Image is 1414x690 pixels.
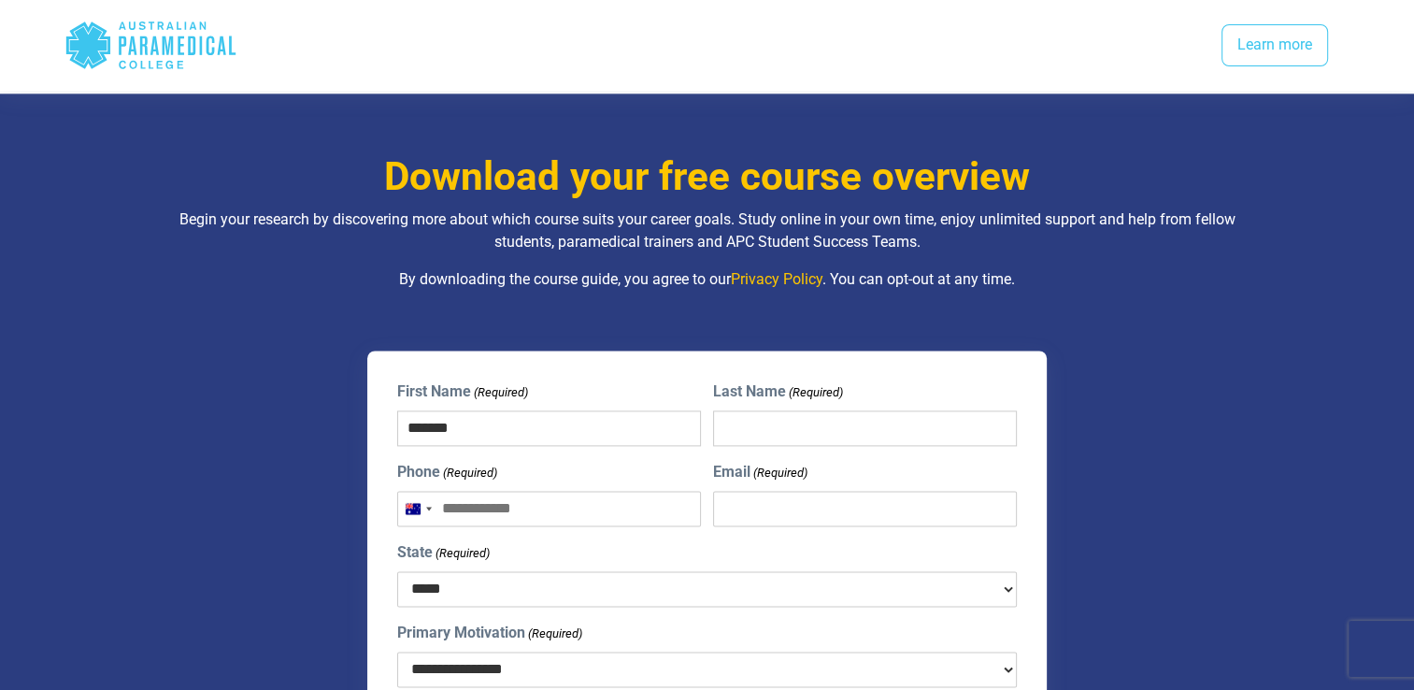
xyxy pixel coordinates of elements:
[731,270,822,288] a: Privacy Policy
[472,383,528,402] span: (Required)
[752,464,808,482] span: (Required)
[64,15,237,76] div: Australian Paramedical College
[713,461,807,483] label: Email
[713,381,843,403] label: Last Name
[161,268,1254,291] p: By downloading the course guide, you agree to our . You can opt-out at any time.
[788,383,844,402] span: (Required)
[397,622,582,644] label: Primary Motivation
[161,208,1254,253] p: Begin your research by discovering more about which course suits your career goals. Study online ...
[1221,24,1328,67] a: Learn more
[526,625,582,643] span: (Required)
[397,461,497,483] label: Phone
[434,544,490,563] span: (Required)
[161,153,1254,201] h3: Download your free course overview
[397,541,490,564] label: State
[398,492,437,525] button: Selected country
[397,381,528,403] label: First Name
[441,464,497,482] span: (Required)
